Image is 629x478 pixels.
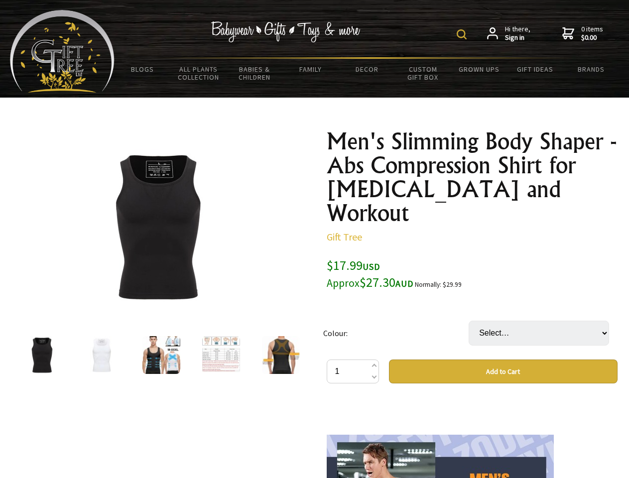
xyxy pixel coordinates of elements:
img: Men's Slimming Body Shaper - Abs Compression Shirt for Gynecomastia and Workout [262,336,300,374]
img: Babywear - Gifts - Toys & more [211,21,361,42]
strong: Sign in [505,33,530,42]
a: Babies & Children [227,59,283,88]
span: USD [363,261,380,272]
img: Men's Slimming Body Shaper - Abs Compression Shirt for Gynecomastia and Workout [202,336,240,374]
small: Approx [327,276,360,290]
h1: Men's Slimming Body Shaper - Abs Compression Shirt for [MEDICAL_DATA] and Workout [327,129,618,225]
img: Men's Slimming Body Shaper - Abs Compression Shirt for Gynecomastia and Workout [23,336,61,374]
a: Gift Ideas [507,59,563,80]
a: Family [283,59,339,80]
img: product search [457,29,467,39]
a: Custom Gift Box [395,59,451,88]
span: 0 items [581,24,603,42]
span: AUD [395,278,413,289]
button: Add to Cart [389,359,618,383]
a: Grown Ups [451,59,507,80]
img: Men's Slimming Body Shaper - Abs Compression Shirt for Gynecomastia and Workout [80,149,235,304]
a: All Plants Collection [171,59,227,88]
a: BLOGS [115,59,171,80]
a: 0 items$0.00 [562,25,603,42]
small: Normally: $29.99 [415,280,462,289]
strong: $0.00 [581,33,603,42]
a: Gift Tree [327,231,362,243]
span: $17.99 $27.30 [327,257,413,290]
span: Hi there, [505,25,530,42]
img: Men's Slimming Body Shaper - Abs Compression Shirt for Gynecomastia and Workout [83,336,121,374]
a: Brands [563,59,620,80]
td: Colour: [323,307,469,359]
a: Decor [339,59,395,80]
img: Men's Slimming Body Shaper - Abs Compression Shirt for Gynecomastia and Workout [142,336,180,374]
a: Hi there,Sign in [487,25,530,42]
img: Babyware - Gifts - Toys and more... [10,10,115,93]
